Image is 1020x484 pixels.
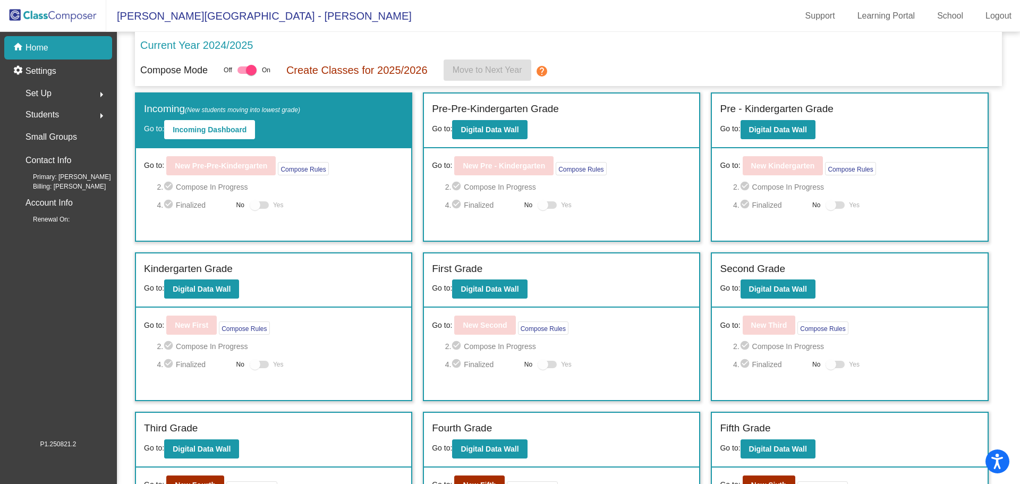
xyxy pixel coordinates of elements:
[445,181,692,193] span: 2. Compose In Progress
[452,120,527,139] button: Digital Data Wall
[749,285,807,293] b: Digital Data Wall
[461,285,518,293] b: Digital Data Wall
[25,196,73,210] p: Account Info
[432,320,452,331] span: Go to:
[164,120,255,139] button: Incoming Dashboard
[273,358,284,371] span: Yes
[432,101,559,117] label: Pre-Pre-Kindergarten Grade
[236,200,244,210] span: No
[25,65,56,78] p: Settings
[741,439,815,458] button: Digital Data Wall
[739,181,752,193] mat-icon: check_circle
[166,156,276,175] button: New Pre-Pre-Kindergarten
[25,153,71,168] p: Contact Info
[733,199,807,211] span: 4. Finalized
[144,421,198,436] label: Third Grade
[451,340,464,353] mat-icon: check_circle
[741,120,815,139] button: Digital Data Wall
[751,321,787,329] b: New Third
[432,160,452,171] span: Go to:
[812,200,820,210] span: No
[720,284,740,292] span: Go to:
[25,107,59,122] span: Students
[25,130,77,145] p: Small Groups
[561,358,572,371] span: Yes
[454,316,515,335] button: New Second
[461,125,518,134] b: Digital Data Wall
[463,321,507,329] b: New Second
[144,160,164,171] span: Go to:
[720,444,740,452] span: Go to:
[286,62,428,78] p: Create Classes for 2025/2026
[739,199,752,211] mat-icon: check_circle
[157,358,231,371] span: 4. Finalized
[144,261,233,277] label: Kindergarten Grade
[751,162,815,170] b: New Kindergarten
[720,421,770,436] label: Fifth Grade
[733,340,980,353] span: 2. Compose In Progress
[175,162,267,170] b: New Pre-Pre-Kindergarten
[163,181,176,193] mat-icon: check_circle
[977,7,1020,24] a: Logout
[164,279,239,299] button: Digital Data Wall
[262,65,270,75] span: On
[720,261,785,277] label: Second Grade
[173,445,231,453] b: Digital Data Wall
[16,215,70,224] span: Renewal On:
[163,340,176,353] mat-icon: check_circle
[812,360,820,369] span: No
[454,156,554,175] button: New Pre - Kindergarten
[95,88,108,101] mat-icon: arrow_right
[25,41,48,54] p: Home
[273,199,284,211] span: Yes
[16,172,111,182] span: Primary: [PERSON_NAME]
[144,320,164,331] span: Go to:
[164,439,239,458] button: Digital Data Wall
[733,358,807,371] span: 4. Finalized
[432,284,452,292] span: Go to:
[95,109,108,122] mat-icon: arrow_right
[453,65,522,74] span: Move to Next Year
[797,7,844,24] a: Support
[157,340,403,353] span: 2. Compose In Progress
[535,65,548,78] mat-icon: help
[144,444,164,452] span: Go to:
[278,162,328,175] button: Compose Rules
[720,160,740,171] span: Go to:
[224,65,232,75] span: Off
[556,162,606,175] button: Compose Rules
[741,279,815,299] button: Digital Data Wall
[444,60,531,81] button: Move to Next Year
[236,360,244,369] span: No
[140,37,253,53] p: Current Year 2024/2025
[163,358,176,371] mat-icon: check_circle
[518,321,568,335] button: Compose Rules
[13,65,25,78] mat-icon: settings
[432,261,482,277] label: First Grade
[825,162,875,175] button: Compose Rules
[144,284,164,292] span: Go to:
[173,285,231,293] b: Digital Data Wall
[144,101,300,117] label: Incoming
[173,125,246,134] b: Incoming Dashboard
[13,41,25,54] mat-icon: home
[849,7,924,24] a: Learning Portal
[743,156,823,175] button: New Kindergarten
[524,360,532,369] span: No
[163,199,176,211] mat-icon: check_circle
[185,106,300,114] span: (New students moving into lowest grade)
[739,358,752,371] mat-icon: check_circle
[461,445,518,453] b: Digital Data Wall
[140,63,208,78] p: Compose Mode
[106,7,412,24] span: [PERSON_NAME][GEOGRAPHIC_DATA] - [PERSON_NAME]
[432,421,492,436] label: Fourth Grade
[463,162,545,170] b: New Pre - Kindergarten
[219,321,269,335] button: Compose Rules
[445,199,519,211] span: 4. Finalized
[720,124,740,133] span: Go to:
[849,199,860,211] span: Yes
[749,125,807,134] b: Digital Data Wall
[445,340,692,353] span: 2. Compose In Progress
[524,200,532,210] span: No
[175,321,208,329] b: New First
